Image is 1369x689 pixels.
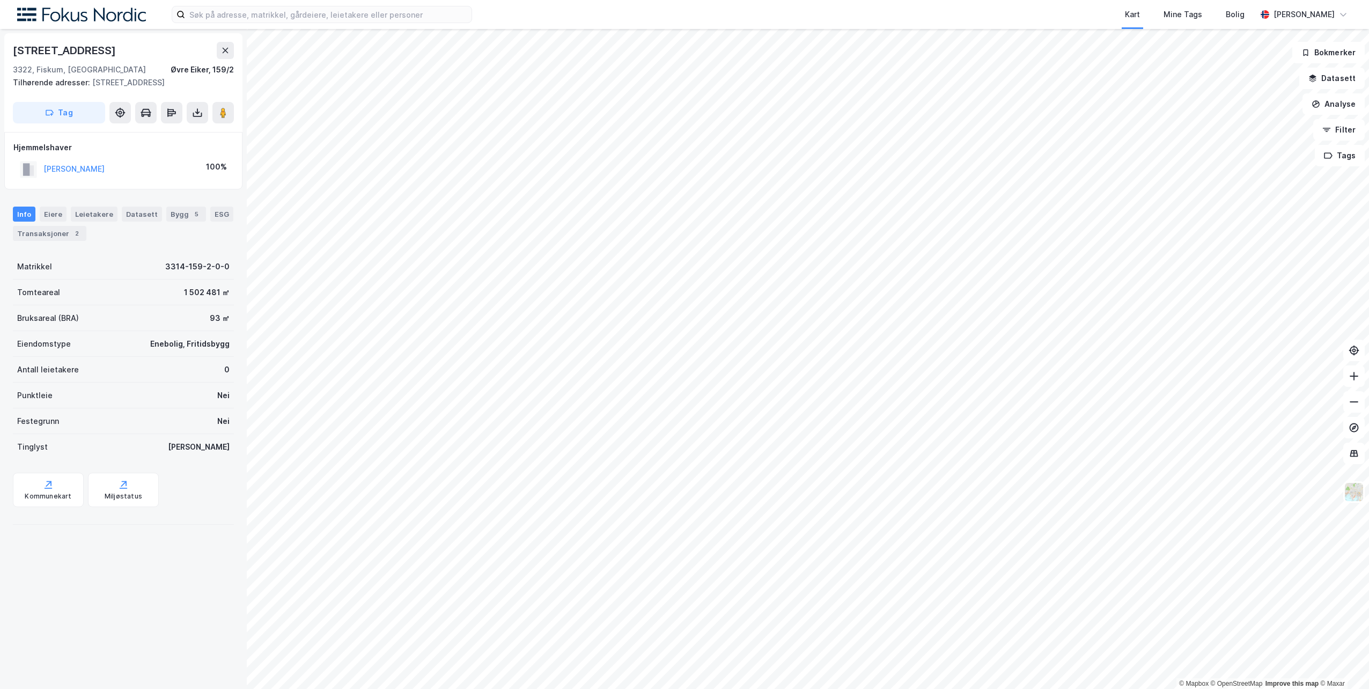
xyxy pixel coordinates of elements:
[171,63,234,76] div: Øvre Eiker, 159/2
[71,207,117,222] div: Leietakere
[217,389,230,402] div: Nei
[122,207,162,222] div: Datasett
[1274,8,1335,21] div: [PERSON_NAME]
[17,415,59,428] div: Festegrunn
[206,160,227,173] div: 100%
[25,492,71,501] div: Kommunekart
[1292,42,1365,63] button: Bokmerker
[165,260,230,273] div: 3314-159-2-0-0
[1299,68,1365,89] button: Datasett
[217,415,230,428] div: Nei
[1313,119,1365,141] button: Filter
[13,141,233,154] div: Hjemmelshaver
[1226,8,1245,21] div: Bolig
[13,78,92,87] span: Tilhørende adresser:
[17,8,146,22] img: fokus-nordic-logo.8a93422641609758e4ac.png
[1265,680,1319,687] a: Improve this map
[1344,482,1364,502] img: Z
[17,286,60,299] div: Tomteareal
[105,492,142,501] div: Miljøstatus
[1179,680,1209,687] a: Mapbox
[185,6,472,23] input: Søk på adresse, matrikkel, gårdeiere, leietakere eller personer
[13,102,105,123] button: Tag
[150,338,230,350] div: Enebolig, Fritidsbygg
[17,260,52,273] div: Matrikkel
[17,389,53,402] div: Punktleie
[1315,637,1369,689] div: Kontrollprogram for chat
[1302,93,1365,115] button: Analyse
[17,363,79,376] div: Antall leietakere
[71,228,82,239] div: 2
[13,42,118,59] div: [STREET_ADDRESS]
[17,312,79,325] div: Bruksareal (BRA)
[224,363,230,376] div: 0
[40,207,67,222] div: Eiere
[210,207,233,222] div: ESG
[17,338,71,350] div: Eiendomstype
[168,441,230,453] div: [PERSON_NAME]
[13,63,146,76] div: 3322, Fiskum, [GEOGRAPHIC_DATA]
[17,441,48,453] div: Tinglyst
[1211,680,1263,687] a: OpenStreetMap
[13,226,86,241] div: Transaksjoner
[13,207,35,222] div: Info
[166,207,206,222] div: Bygg
[184,286,230,299] div: 1 502 481 ㎡
[1164,8,1202,21] div: Mine Tags
[1315,145,1365,166] button: Tags
[191,209,202,219] div: 5
[1315,637,1369,689] iframe: Chat Widget
[1125,8,1140,21] div: Kart
[13,76,225,89] div: [STREET_ADDRESS]
[210,312,230,325] div: 93 ㎡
